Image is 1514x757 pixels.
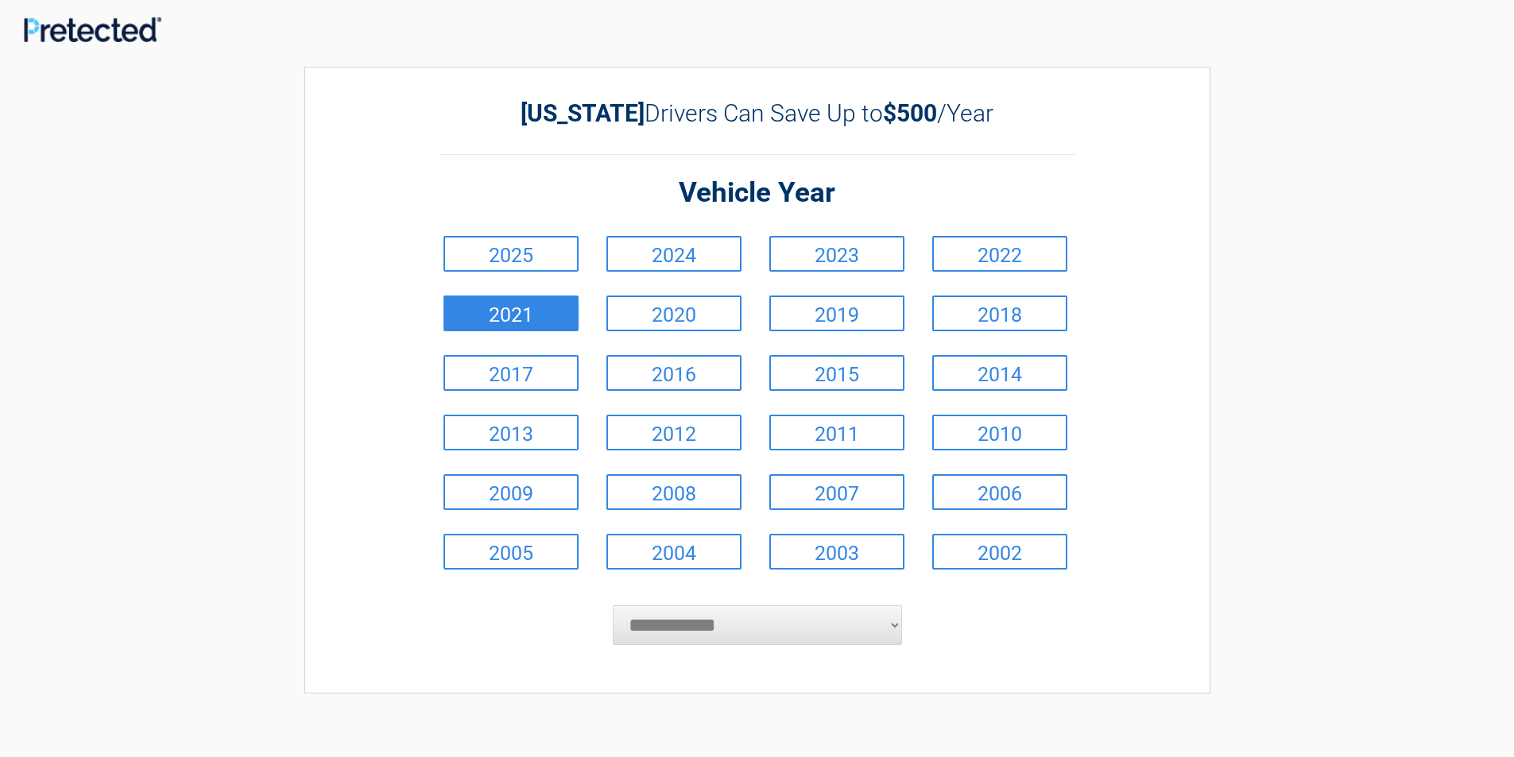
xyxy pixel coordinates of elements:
[606,415,742,450] a: 2012
[769,534,904,570] a: 2003
[606,295,742,331] a: 2020
[443,534,579,570] a: 2005
[443,474,579,510] a: 2009
[932,415,1067,450] a: 2010
[521,99,645,127] b: [US_STATE]
[769,295,904,331] a: 2019
[24,17,161,41] img: Main Logo
[606,355,742,391] a: 2016
[443,355,579,391] a: 2017
[443,295,579,331] a: 2021
[883,99,937,127] b: $500
[932,295,1067,331] a: 2018
[769,355,904,391] a: 2015
[439,175,1075,212] h2: Vehicle Year
[769,236,904,272] a: 2023
[932,534,1067,570] a: 2002
[606,474,742,510] a: 2008
[932,236,1067,272] a: 2022
[932,355,1067,391] a: 2014
[439,99,1075,127] h2: Drivers Can Save Up to /Year
[606,236,742,272] a: 2024
[443,415,579,450] a: 2013
[443,236,579,272] a: 2025
[606,534,742,570] a: 2004
[769,474,904,510] a: 2007
[769,415,904,450] a: 2011
[932,474,1067,510] a: 2006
